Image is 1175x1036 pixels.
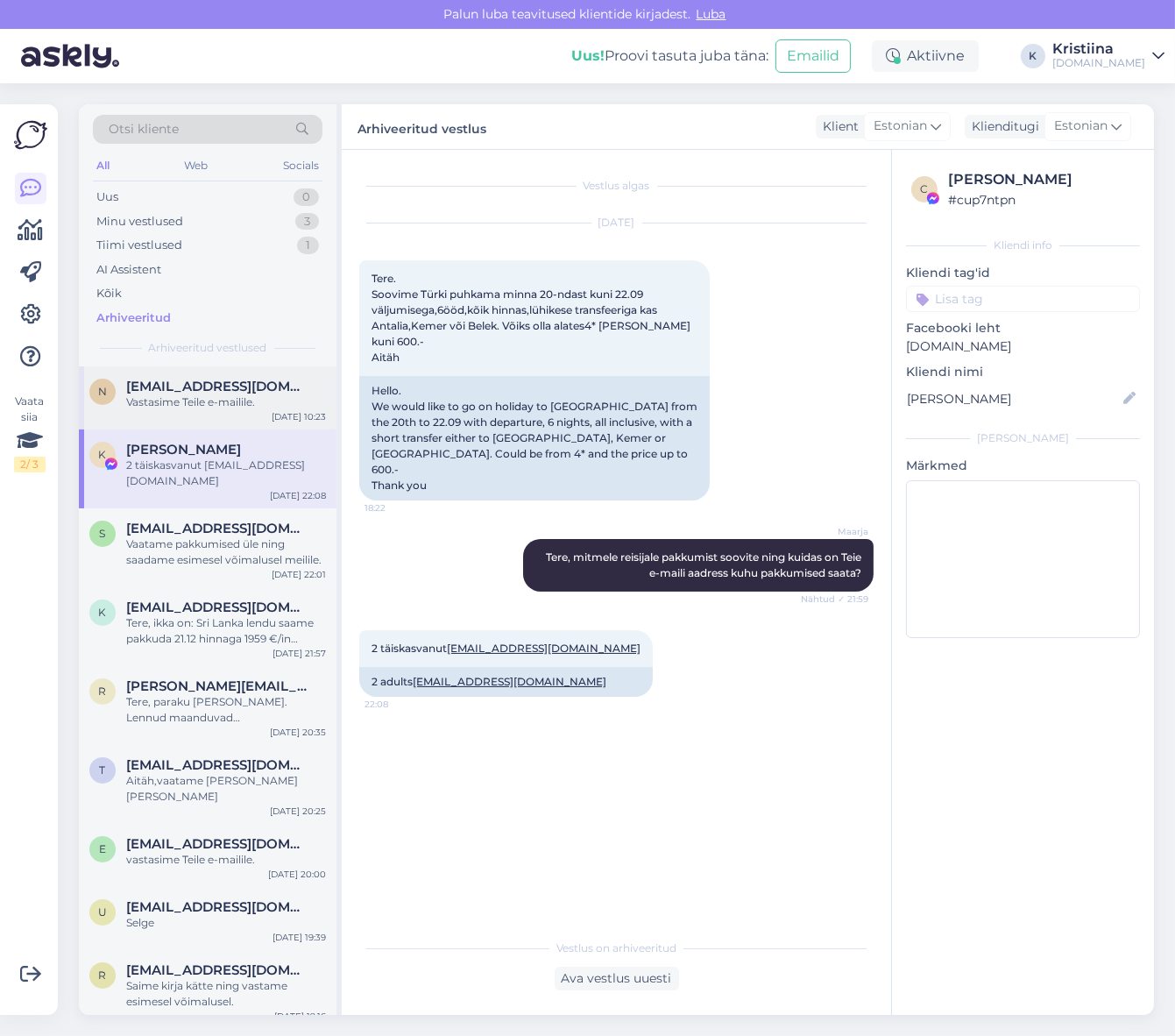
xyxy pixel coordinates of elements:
[906,337,1140,356] p: [DOMAIN_NAME]
[556,940,676,956] span: Vestlus on arhiveeritud
[365,698,430,711] span: 22:08
[571,47,605,64] b: Uus!
[99,448,107,461] span: K
[816,117,859,136] div: Klient
[14,394,46,472] div: Vaata siia
[126,978,326,1010] div: Saime kirja kätte ning vastame esimesel võimalusel.
[906,363,1140,381] p: Kliendi nimi
[775,39,851,73] button: Emailid
[149,340,267,356] span: Arhiveeritud vestlused
[96,213,183,231] div: Minu vestlused
[96,285,122,302] div: Kõik
[126,615,326,647] div: Tere, ikka on: Sri Lanka lendu saame pakkuda 21.12 hinnaga 1959 €/in (edasi-tagasi) Phuketi lendu...
[126,899,308,915] span: Urmas.kuldvali.001@mail.ee
[948,169,1135,190] div: [PERSON_NAME]
[126,442,241,458] span: Karmi Kullamägi
[906,238,1140,253] div: Kliendi info
[98,385,107,398] span: n
[691,6,732,22] span: Luba
[546,550,864,579] span: Tere, mitmele reisijale pakkumist soovite ning kuidas on Teie e-maili aadress kuhu pakkumised saata?
[359,178,874,194] div: Vestlus algas
[1052,42,1145,56] div: Kristiina
[1054,117,1108,136] span: Estonian
[295,213,319,231] div: 3
[359,667,653,697] div: 2 adults
[294,188,319,206] div: 0
[126,915,326,931] div: Selge
[99,685,107,698] span: r
[372,642,641,655] span: 2 täiskasvanut
[14,457,46,472] div: 2 / 3
[948,190,1135,209] div: # cup7ntpn
[109,120,179,138] span: Otsi kliente
[571,46,768,67] div: Proovi tasuta juba täna:
[447,642,641,655] a: [EMAIL_ADDRESS][DOMAIN_NAME]
[126,600,308,615] span: karmps14@gmail.com
[907,389,1120,408] input: Lisa nimi
[274,1010,326,1023] div: [DATE] 19:16
[413,675,606,688] a: [EMAIL_ADDRESS][DOMAIN_NAME]
[906,319,1140,337] p: Facebooki leht
[99,842,106,855] span: e
[921,182,929,195] span: c
[803,525,868,538] span: Maarja
[555,967,679,990] div: Ava vestlus uuesti
[14,118,47,152] img: Askly Logo
[357,115,486,138] label: Arhiveeritud vestlus
[874,117,927,136] span: Estonian
[99,606,107,619] span: k
[126,962,308,978] span: reilikav@gmail.com
[906,286,1140,312] input: Lisa tag
[906,457,1140,475] p: Märkmed
[126,458,326,489] div: 2 täiskasvanut [EMAIL_ADDRESS][DOMAIN_NAME]
[100,763,106,777] span: t
[96,261,161,279] div: AI Assistent
[126,836,308,852] span: evesagen00@gmail.com
[96,237,182,254] div: Tiimi vestlused
[965,117,1039,136] div: Klienditugi
[906,264,1140,282] p: Kliendi tag'id
[270,726,326,739] div: [DATE] 20:35
[365,501,430,514] span: 18:22
[801,593,868,606] span: Nähtud ✓ 21:59
[126,379,308,394] span: nurmsaluarto@gmail.com
[126,678,308,694] span: regina.kungla@gmail.com
[372,272,693,364] span: Tere. Soovime Türki puhkama minna 20-ndast kuni 22.09 väljumisega,6ööd,kõik hinnas,lühikese trans...
[126,773,326,805] div: Aitäh,vaatame [PERSON_NAME] [PERSON_NAME]
[1021,44,1045,68] div: K
[93,154,113,177] div: All
[96,188,118,206] div: Uus
[359,376,710,500] div: Hello. We would like to go on holiday to [GEOGRAPHIC_DATA] from the 20th to 22.09 with departure,...
[126,694,326,726] div: Tere, paraku [PERSON_NAME]. Lennud maanduvad [PERSON_NAME] [GEOGRAPHIC_DATA] lennujaamas.
[100,527,106,540] span: s
[126,394,326,410] div: Vastasime Teile e-mailile.
[272,568,326,581] div: [DATE] 22:01
[906,430,1140,446] div: [PERSON_NAME]
[96,309,171,327] div: Arhiveeritud
[270,489,326,502] div: [DATE] 22:08
[1052,42,1164,70] a: Kristiina[DOMAIN_NAME]
[1052,56,1145,70] div: [DOMAIN_NAME]
[98,905,107,919] span: U
[273,931,326,944] div: [DATE] 19:39
[126,521,308,536] span: siimvalk1981@gmail.com
[272,410,326,423] div: [DATE] 10:23
[273,647,326,660] div: [DATE] 21:57
[181,154,212,177] div: Web
[126,536,326,568] div: Vaatame pakkumised üle ning saadame esimesel võimalusel meilile.
[297,237,319,254] div: 1
[872,40,979,72] div: Aktiivne
[270,805,326,818] div: [DATE] 20:25
[359,215,874,231] div: [DATE]
[280,154,322,177] div: Socials
[126,852,326,868] div: vastasime Teile e-mailile.
[268,868,326,881] div: [DATE] 20:00
[99,969,107,982] span: r
[126,757,308,773] span: tiinaraadik6@gmail.com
